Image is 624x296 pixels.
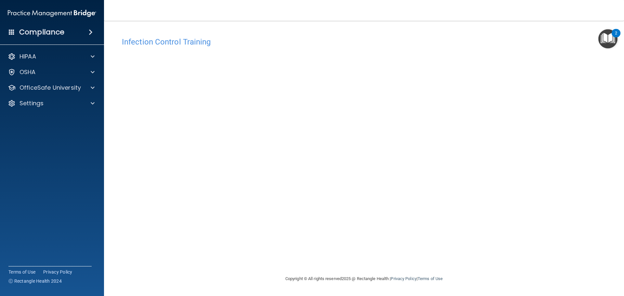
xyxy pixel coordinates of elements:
[598,29,617,48] button: Open Resource Center, 2 new notifications
[8,7,96,20] img: PMB logo
[8,84,95,92] a: OfficeSafe University
[19,68,36,76] p: OSHA
[8,53,95,60] a: HIPAA
[8,278,62,284] span: Ⓒ Rectangle Health 2024
[245,268,483,289] div: Copyright © All rights reserved 2025 @ Rectangle Health | |
[19,99,44,107] p: Settings
[19,28,64,37] h4: Compliance
[122,50,447,250] iframe: infection-control-training
[391,276,416,281] a: Privacy Policy
[122,38,606,46] h4: Infection Control Training
[19,84,81,92] p: OfficeSafe University
[418,276,443,281] a: Terms of Use
[19,53,36,60] p: HIPAA
[8,99,95,107] a: Settings
[615,33,617,42] div: 2
[43,269,72,275] a: Privacy Policy
[8,269,35,275] a: Terms of Use
[8,68,95,76] a: OSHA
